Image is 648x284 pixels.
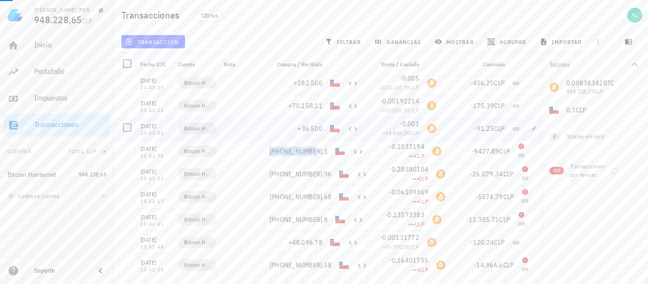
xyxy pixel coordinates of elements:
[140,176,171,181] div: 23:42:22
[140,235,171,245] div: [DATE]
[566,132,621,141] div: Totales en cero
[503,170,514,178] span: CLP
[140,154,171,158] div: 23:42:56
[432,215,442,224] div: BTC-icon
[330,78,340,88] div: CLP-icon
[4,61,110,83] a: Portafolio
[140,121,171,131] div: [DATE]
[400,74,420,82] span: -0,005
[140,99,171,108] div: [DATE]
[380,97,419,105] span: -0,00192214
[362,53,423,76] div: Venta / Enviado
[412,266,418,273] span: •••
[382,243,419,250] span: ≈
[4,87,110,110] a: Impuestos
[440,53,509,76] div: Comisión
[339,169,349,179] div: CLP-icon
[385,129,410,137] span: 34.886,08
[476,192,503,201] span: -5574,79
[184,169,211,179] span: Bitcoin Hunternet
[400,119,420,128] span: -0,001
[137,53,175,76] div: Fecha UTC
[34,40,106,49] div: Inicio
[389,142,425,151] span: -0,1033194
[553,133,555,140] span: 2
[472,147,499,156] span: -9427,89
[175,53,220,76] div: Cuenta
[269,215,328,224] span: [PHONE_NUMBER],8
[339,192,349,202] div: CLP-icon
[381,61,419,68] span: Venta / Enviado
[427,78,436,88] div: BTC-icon
[410,107,419,114] span: CLP
[184,124,211,133] span: Bitcoin Hunternet
[224,61,235,68] span: Nota
[34,13,82,26] span: 948.228,65
[503,192,514,201] span: CLP
[269,192,332,201] span: [PHONE_NUMBER],68
[121,35,185,48] button: transacción
[494,79,505,87] span: CLP
[4,163,110,186] a: Bitcoin Hunternet 948.228,65
[184,101,211,110] span: Bitcoin Hunternet
[553,167,560,174] span: 357
[385,211,425,219] span: -0,13573383
[330,238,340,247] div: CLP-icon
[266,53,326,76] div: Compra / Recibido
[432,147,442,156] div: BTC-icon
[370,35,427,48] button: ganancias
[410,84,419,91] span: CLP
[499,215,510,224] span: CLP
[483,35,532,48] button: agrupar
[140,108,171,113] div: 23:43:14
[436,169,445,179] div: BTC-icon
[127,38,179,46] span: transacción
[382,84,410,91] span: 174.430,39
[321,35,367,48] button: filtrar
[269,147,328,156] span: [PHONE_NUMBER],1
[494,101,505,110] span: CLP
[140,258,171,267] div: [DATE]
[499,147,510,156] span: CLP
[277,61,323,68] span: Compra / Recibido
[79,171,106,178] span: 948.228,65
[536,35,588,48] button: importar
[140,61,166,68] span: Fecha UTC
[412,198,418,205] span: •••
[466,215,500,224] span: -12.385,71
[471,101,494,110] span: -175,39
[34,67,106,76] div: Portafolio
[418,175,428,182] span: CLP
[376,38,421,46] span: ganancias
[297,124,323,133] span: +36.500
[140,76,171,85] div: [DATE]
[436,260,445,270] div: BTC-icon
[34,267,87,275] div: Soporte
[389,188,429,196] span: -0,06109369
[10,193,60,200] span: agregar cuenta
[570,162,610,179] div: Transacciones por revisar
[4,114,110,137] a: Transacciones
[627,8,642,23] div: avatar
[385,107,410,114] span: 67.055,93
[269,261,332,269] span: [PHONE_NUMBER],58
[494,238,505,247] span: CLP
[385,243,410,250] span: 45.970,08
[412,175,418,182] span: •••
[288,101,323,110] span: +70.158,11
[140,212,171,222] div: [DATE]
[382,129,419,137] span: ≈
[379,84,419,91] span: ≈
[288,238,323,247] span: +48.096,78
[431,35,480,48] button: mostrar
[269,170,332,178] span: [PHONE_NUMBER],96
[389,256,429,265] span: -0,16401755
[382,107,419,114] span: ≈
[184,147,211,156] span: Bitcoin Hunternet
[220,53,266,76] div: Nota
[494,124,505,133] span: CLP
[140,222,171,227] div: 23:41:41
[549,61,629,68] div: Totales
[408,220,415,228] span: •••
[503,261,514,269] span: CLP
